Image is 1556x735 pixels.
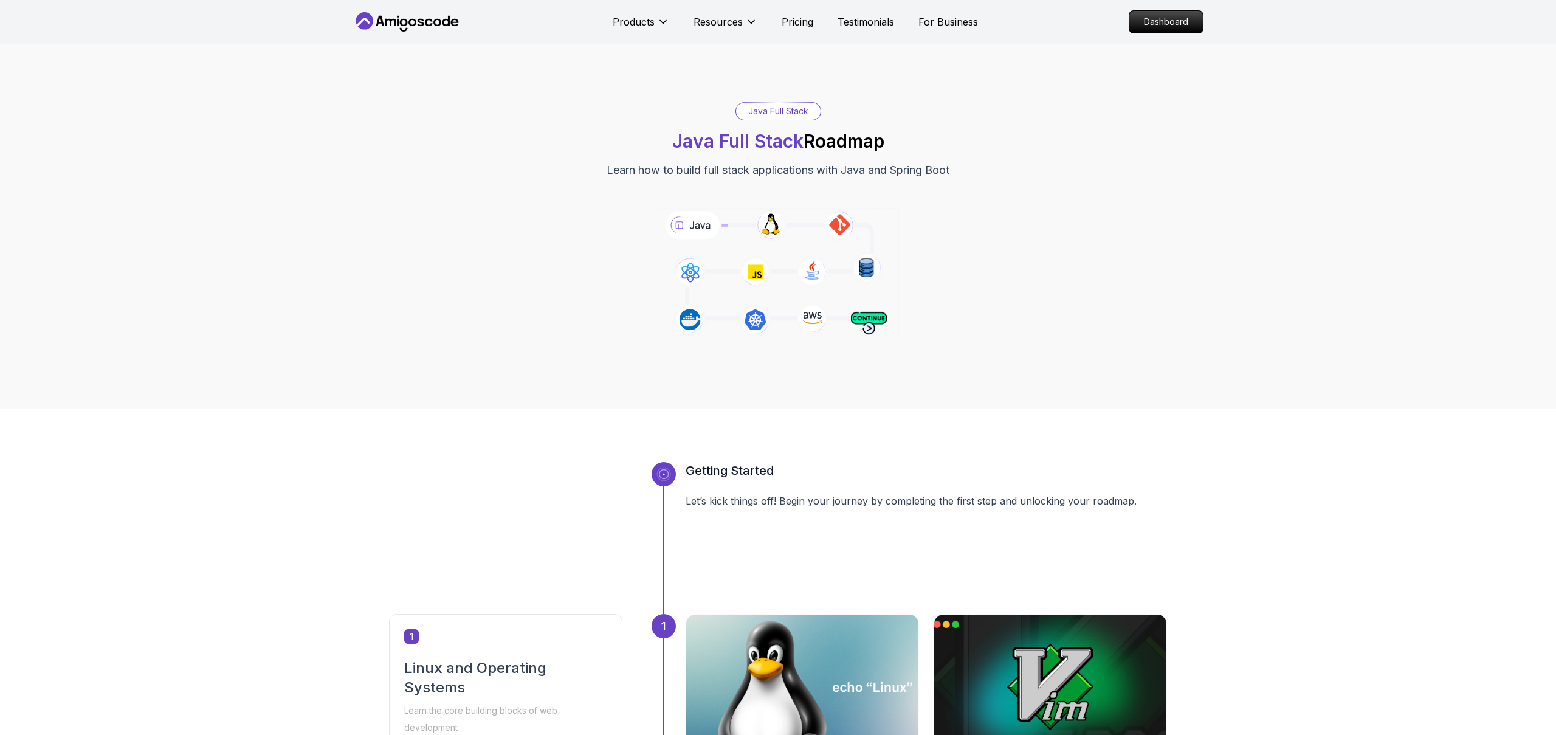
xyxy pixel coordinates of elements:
div: 1 [652,614,676,638]
button: Products [613,15,669,39]
span: 1 [404,629,419,644]
p: Dashboard [1129,11,1203,33]
p: Let’s kick things off! Begin your journey by completing the first step and unlocking your roadmap. [686,494,1167,508]
a: Testimonials [838,15,894,29]
a: For Business [918,15,978,29]
div: Java Full Stack [736,103,821,120]
span: Java Full Stack [672,130,804,152]
h3: Getting Started [686,462,1167,479]
p: Resources [694,15,743,29]
a: Pricing [782,15,813,29]
p: Learn how to build full stack applications with Java and Spring Boot [607,162,949,179]
button: Resources [694,15,757,39]
h1: Roadmap [672,130,884,152]
a: Dashboard [1129,10,1203,33]
h2: Linux and Operating Systems [404,658,607,697]
p: Products [613,15,655,29]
